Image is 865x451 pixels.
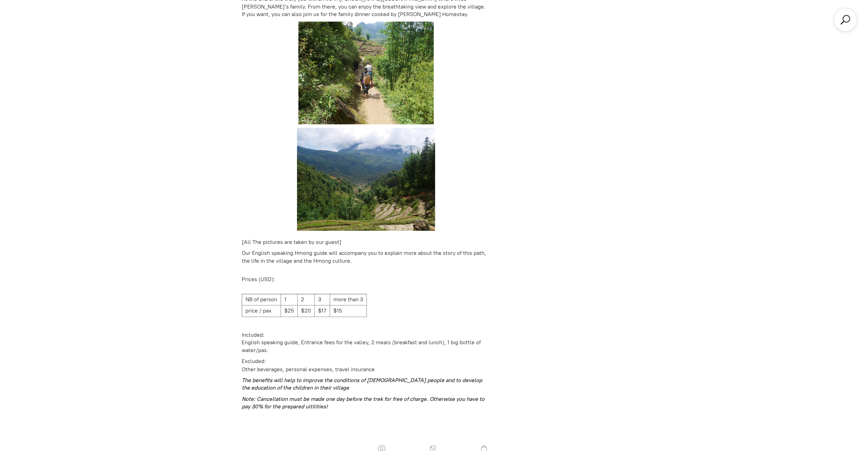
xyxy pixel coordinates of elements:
[314,294,330,305] td: 3
[281,294,297,305] td: 1
[242,128,491,246] p: [All The pictures are taken by our guest]
[839,14,851,26] a: Search products
[297,305,314,317] td: $20
[314,305,330,317] td: $17
[242,276,491,283] p: Prices (USD):
[242,305,281,317] td: price / pax
[330,294,367,305] td: more than 3
[242,294,281,305] td: NB of person
[242,395,245,402] em: N
[297,294,314,305] td: 2
[242,249,491,272] p: Our English speaking Hmong guide will accompany you to explain more about the story of this path,...
[330,305,367,317] td: $15
[242,377,482,391] strong: The benefits will help to improve the conditions of [DEMOGRAPHIC_DATA] people and to develop the ...
[242,395,484,409] em: ote: Cancellation must be made one day before the trek for free of charge. Otherwise you have to ...
[242,324,491,354] p: Included: English speaking guide, Entrance fees for the valley, 2 meals (breakfast and lunch), 1 ...
[242,358,491,373] p: Excluded: Other beverages, personal expenses, travel insurance
[281,305,297,317] td: $25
